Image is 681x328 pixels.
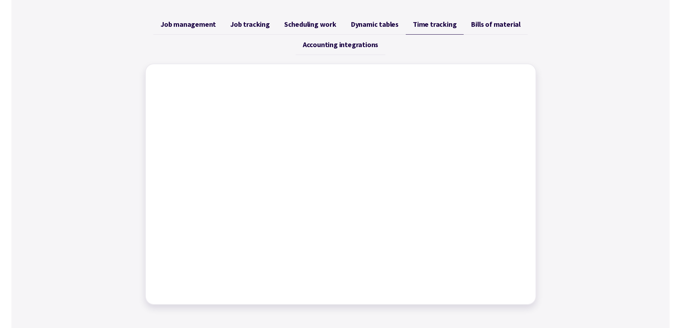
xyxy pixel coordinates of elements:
span: Time tracking [413,20,457,29]
iframe: Factory - Tracking time worked and creating timesheets [153,71,528,297]
span: Dynamic tables [351,20,399,29]
span: Job tracking [230,20,270,29]
span: Scheduling work [284,20,336,29]
span: Bills of material [471,20,520,29]
span: Job management [161,20,216,29]
span: Accounting integrations [303,40,378,49]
